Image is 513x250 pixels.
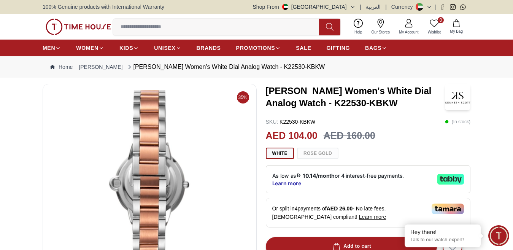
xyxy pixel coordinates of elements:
span: | [385,3,387,11]
span: Wishlist [425,29,444,35]
span: PROMOTIONS [236,44,275,52]
span: My Account [396,29,422,35]
span: WOMEN [76,44,98,52]
img: United Arab Emirates [282,4,288,10]
a: GIFTING [326,41,350,55]
img: Kenneth Scott Women's White Dial Analog Watch - K22530-KBKW [445,84,470,110]
span: Our Stores [368,29,393,35]
a: WOMEN [76,41,104,55]
a: [PERSON_NAME] [79,63,122,71]
p: Talk to our watch expert! [410,237,475,243]
h3: [PERSON_NAME] Women's White Dial Analog Watch - K22530-KBKW [266,85,445,109]
button: My Bag [445,18,467,36]
button: Shop From[GEOGRAPHIC_DATA] [253,3,356,11]
img: ... [46,19,111,35]
a: PROMOTIONS [236,41,281,55]
a: Facebook [440,4,445,10]
a: Our Stores [367,17,394,37]
div: Chat Widget [488,225,509,246]
span: UNISEX [154,44,175,52]
div: Or split in 4 payments of - No late fees, [DEMOGRAPHIC_DATA] compliant! [266,198,471,228]
p: K22530-KBKW [266,118,316,126]
span: SALE [296,44,311,52]
button: العربية [366,3,381,11]
span: BAGS [365,44,381,52]
span: 100% Genuine products with International Warranty [43,3,164,11]
a: Instagram [450,4,456,10]
span: | [360,3,362,11]
div: [PERSON_NAME] Women's White Dial Analog Watch - K22530-KBKW [126,62,325,72]
h3: AED 160.00 [324,129,375,143]
h2: AED 104.00 [266,129,318,143]
span: 0 [438,17,444,23]
a: SALE [296,41,311,55]
div: Hey there! [410,228,475,236]
span: SKU : [266,119,278,125]
span: AED 26.00 [327,205,353,212]
span: 35% [237,91,249,104]
a: UNISEX [154,41,181,55]
a: MEN [43,41,61,55]
a: 0Wishlist [423,17,445,37]
a: KIDS [119,41,139,55]
a: Home [50,63,73,71]
p: ( In stock ) [445,118,470,126]
span: KIDS [119,44,133,52]
a: Whatsapp [460,4,466,10]
span: GIFTING [326,44,350,52]
nav: Breadcrumb [43,56,470,78]
span: BRANDS [197,44,221,52]
span: Learn more [359,214,386,220]
span: MEN [43,44,55,52]
span: Help [351,29,365,35]
button: White [266,148,294,159]
a: Help [350,17,367,37]
a: BRANDS [197,41,221,55]
a: BAGS [365,41,387,55]
span: | [435,3,437,11]
div: Currency [391,3,416,11]
span: My Bag [447,29,466,34]
img: Tamara [432,204,464,214]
